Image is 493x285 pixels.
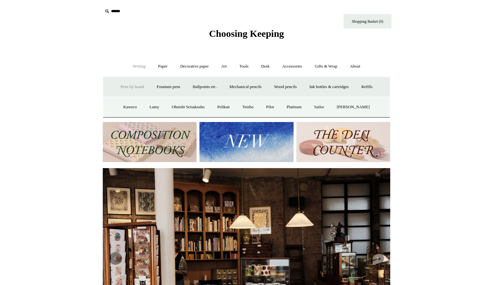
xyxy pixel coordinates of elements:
a: Tetzbo [237,99,259,116]
span: Choosing Keeping [209,28,284,39]
img: New.jpg__PID:f73bdf93-380a-4a35-bcfe-7823039498e1 [199,122,293,162]
a: Mechanical pencils [223,78,267,95]
a: Desk [255,58,276,75]
a: Art [215,58,232,75]
button: Next [371,252,384,265]
a: Shopping Basket (0) [343,14,392,28]
img: 202302 Composition ledgers.jpg__PID:69722ee6-fa44-49dd-a067-31375e5d54ec [103,122,197,162]
a: Fountain pens [151,78,186,95]
a: Pilot [260,99,280,116]
a: Pelikan [212,99,236,116]
a: Gifts & Wrap [309,58,343,75]
a: Platinum [281,99,307,116]
a: About [344,58,366,75]
a: Kaweco [117,99,143,116]
a: Wood pencils [268,78,303,95]
a: Ohnishi Seisakusho [166,99,210,116]
a: Writing [127,58,151,75]
a: Paper [152,58,174,75]
a: Sailor [308,99,330,116]
a: Lamy [144,99,165,116]
a: Ink bottles & cartridges [303,78,354,95]
a: Ballpoints etc. [187,78,222,95]
a: Accessories [277,58,308,75]
a: Refills [356,78,378,95]
a: Choosing Keeping [209,33,284,38]
a: Decorative paper [174,58,214,75]
a: [PERSON_NAME] [331,99,376,116]
a: Tools [234,58,255,75]
img: The Deli Counter [296,122,390,162]
button: Previous [109,252,122,265]
a: Pens by brand [115,78,150,95]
